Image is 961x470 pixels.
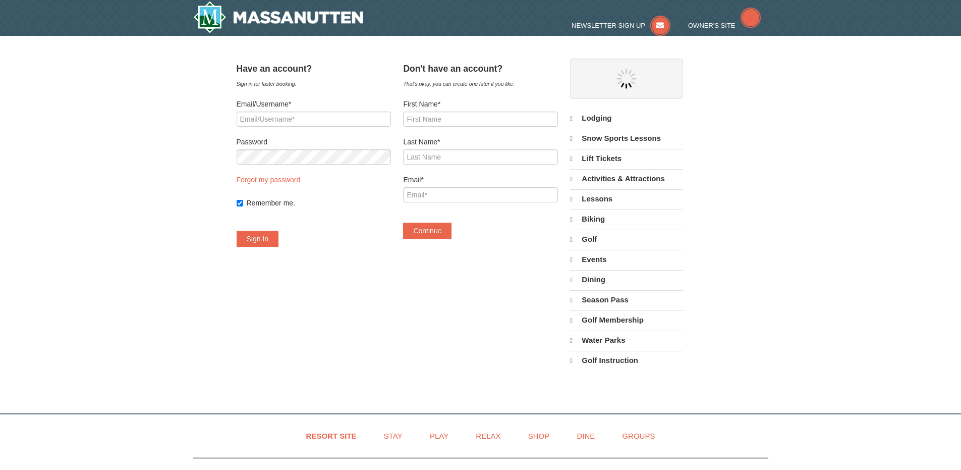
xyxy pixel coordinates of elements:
label: Last Name* [403,137,557,147]
label: Remember me. [247,198,391,208]
a: Groups [609,425,667,447]
div: That's okay, you can create one later if you like. [403,79,557,89]
a: Golf [570,230,683,249]
label: Email* [403,175,557,185]
h4: Have an account? [237,64,391,74]
label: First Name* [403,99,557,109]
a: Events [570,250,683,269]
a: Water Parks [570,331,683,350]
button: Sign In [237,231,279,247]
h4: Don't have an account? [403,64,557,74]
input: Last Name [403,149,557,165]
a: Dining [570,270,683,289]
a: Snow Sports Lessons [570,129,683,148]
input: First Name [403,112,557,127]
a: Shop [516,425,562,447]
a: Relax [463,425,513,447]
a: Golf Membership [570,310,683,330]
a: Lift Tickets [570,149,683,168]
a: Dine [564,425,607,447]
a: Forgot my password [237,176,301,184]
label: Password [237,137,391,147]
a: Activities & Attractions [570,169,683,188]
button: Continue [403,223,451,239]
a: Stay [371,425,415,447]
a: Play [417,425,461,447]
a: Biking [570,210,683,229]
img: Massanutten Resort Logo [193,1,364,33]
a: Owner's Site [688,22,761,29]
span: Owner's Site [688,22,736,29]
span: Newsletter Sign Up [572,22,645,29]
img: wait gif [616,69,637,89]
a: Lodging [570,109,683,128]
a: Lessons [570,189,683,208]
a: Golf Instruction [570,351,683,370]
a: Resort Site [294,425,369,447]
div: Sign in for faster booking. [237,79,391,89]
label: Email/Username* [237,99,391,109]
a: Season Pass [570,290,683,309]
input: Email/Username* [237,112,391,127]
a: Massanutten Resort [193,1,364,33]
input: Email* [403,187,557,202]
a: Newsletter Sign Up [572,22,670,29]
